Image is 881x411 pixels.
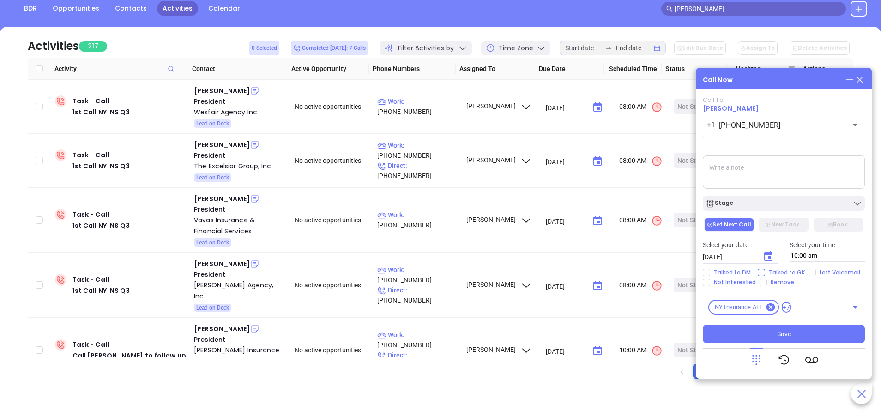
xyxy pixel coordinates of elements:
[377,350,458,370] p: [PHONE_NUMBER]
[72,220,130,231] div: 1st Call NY INS Q3
[782,302,791,313] span: +7
[703,95,724,104] span: Call To
[194,139,250,150] div: [PERSON_NAME]
[377,330,458,350] p: [PHONE_NUMBER]
[157,1,198,16] a: Activities
[677,213,712,227] div: Not Started
[72,95,130,118] div: Task - Call
[28,38,79,54] div: Activities
[188,58,283,80] th: Contact
[708,300,779,315] div: NY Insurance ALL
[196,173,229,183] span: Lead on Deck
[465,216,532,223] span: [PERSON_NAME]
[605,44,612,52] span: to
[675,364,689,379] li: Previous Page
[295,280,369,290] div: No active opportunities
[194,150,282,161] div: President
[194,258,250,269] div: [PERSON_NAME]
[47,1,105,16] a: Opportunities
[465,346,532,353] span: [PERSON_NAME]
[666,6,673,12] span: search
[377,142,404,149] span: Work :
[759,247,778,266] button: Choose date, selected date is Sep 18, 2025
[675,4,841,14] input: Search…
[456,58,535,80] th: Assigned To
[377,140,458,161] p: [PHONE_NUMBER]
[79,41,107,52] span: 217
[693,364,708,379] li: 1
[194,161,282,172] a: The Excelsior Group, Inc.
[465,102,532,110] span: [PERSON_NAME]
[465,281,532,288] span: [PERSON_NAME]
[816,269,864,276] span: Left Voicemail
[535,58,604,80] th: Due Date
[194,345,282,367] a: [PERSON_NAME] Insurance Agency Inc
[703,75,733,85] div: Call Now
[377,285,458,305] p: [PHONE_NUMBER]
[377,265,458,285] p: [PHONE_NUMBER]
[377,98,404,105] span: Work :
[377,331,404,339] span: Work :
[194,193,250,204] div: [PERSON_NAME]
[295,101,369,112] div: No active opportunities
[738,41,778,55] button: Assign To
[674,41,726,55] button: Edit Due Date
[814,218,863,232] button: Book
[616,43,652,53] input: End date
[72,339,186,361] div: Task - Call
[799,58,843,80] th: Actions
[194,107,282,118] a: Wesfair Agency Inc
[196,303,229,313] span: Lead on Deck
[588,342,607,360] button: Choose date, selected date is Sep 10, 2025
[499,43,533,53] span: Time Zone
[194,323,250,334] div: [PERSON_NAME]
[377,286,407,294] span: Direct :
[619,101,663,113] span: 08:00 AM
[765,269,809,276] span: Talked to GK
[546,157,585,166] input: MM/DD/YYYY
[546,103,585,112] input: MM/DD/YYYY
[196,238,229,248] span: Lead on Deck
[588,152,607,171] button: Choose date, selected date is Sep 10, 2025
[785,364,800,379] li: Next Page
[677,343,712,357] div: Not Started
[619,215,663,226] span: 08:00 AM
[72,209,130,231] div: Task - Call
[703,252,755,262] input: MM/DD/YYYY
[736,64,784,74] span: Hashtag
[369,58,456,80] th: Phone Numbers
[703,240,778,250] p: Select your date
[194,269,282,280] div: President
[546,281,585,291] input: MM/DD/YYYY
[377,96,458,117] p: [PHONE_NUMBER]
[377,161,458,181] p: [PHONE_NUMBER]
[707,119,715,131] p: +1
[677,153,712,168] div: Not Started
[546,346,585,356] input: MM/DD/YYYY
[377,162,407,169] span: Direct :
[194,85,250,96] div: [PERSON_NAME]
[588,277,607,295] button: Choose date, selected date is Sep 10, 2025
[565,43,601,53] input: Start date
[194,214,282,237] a: Vavas Insurance & Financial Services
[703,104,759,113] a: [PERSON_NAME]
[377,210,458,230] p: [PHONE_NUMBER]
[588,212,607,230] button: Choose date, selected date is Sep 10, 2025
[196,119,229,129] span: Lead on Deck
[295,155,369,166] div: No active opportunities
[719,120,835,131] input: Enter phone number or name
[295,345,369,355] div: No active opportunities
[546,216,585,226] input: MM/DD/YYYY
[72,274,130,296] div: Task - Call
[604,58,662,80] th: Scheduled Time
[767,279,798,286] span: Remove
[465,156,532,164] span: [PERSON_NAME]
[293,43,366,53] span: Completed [DATE]: 7 Calls
[194,280,282,302] a: [PERSON_NAME] Agency, Inc.
[194,334,282,345] div: President
[709,303,768,312] span: NY Insurance ALL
